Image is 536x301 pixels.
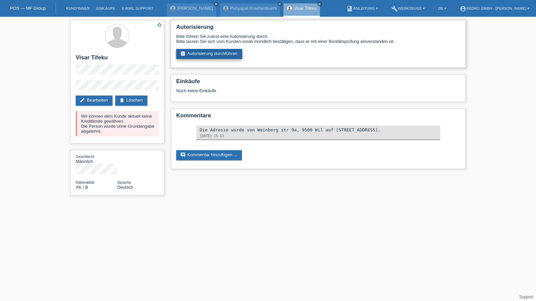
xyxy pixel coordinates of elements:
[176,34,460,44] div: Bitte führen Sie zuerst eine Autorisierung durch. Bitte lassen Sie sich vom Kunden vorab mündlich...
[317,2,322,6] a: close
[388,6,428,10] a: buildWerkzeuge ▾
[115,96,147,106] a: deleteLöschen
[63,6,93,10] a: Kund*innen
[200,127,437,132] div: Die Adresse wurde von Weinberg str 9a, 9500 Wil auf [STREET_ADDRESS].
[117,185,133,190] span: Deutsch
[460,5,466,12] i: account_circle
[76,96,113,106] a: editBearbeiten
[176,150,242,160] a: commentKommentar hinzufügen ...
[277,2,282,6] a: close
[76,154,117,164] div: Männlich
[318,2,321,6] i: close
[214,2,218,6] a: close
[76,155,94,159] span: Geschlecht
[176,78,460,88] h2: Einkäufe
[214,2,218,6] i: close
[176,49,242,59] a: assignment_turned_inAutorisierung durchführen
[119,98,125,103] i: delete
[76,185,88,190] span: Kosovo / B / 30.06.2022
[180,51,186,56] i: assignment_turned_in
[180,152,186,158] i: comment
[346,5,353,12] i: book
[176,112,460,122] h2: Kommentare
[76,180,94,184] span: Nationalität
[76,54,159,64] h2: Visar Tifeku
[156,22,162,29] a: star_border
[391,5,398,12] i: build
[294,6,317,11] a: Visar Tifeku
[176,24,460,34] h2: Autorisierung
[119,6,157,10] a: E-Mail Support
[80,98,85,103] i: edit
[343,6,381,10] a: bookAnleitung ▾
[156,22,162,28] i: star_border
[76,111,159,136] div: Wir können dem Kunde aktuell keine Kreditlimite gewähren. Die Person wurde ohne Grundangabe abgel...
[456,6,533,10] a: account_circleRedro GmbH - [PERSON_NAME] ▾
[200,134,437,138] div: [DATE] 15:13
[117,180,131,184] span: Sprache
[519,295,533,299] a: Support
[93,6,118,10] a: Einkäufe
[230,6,277,11] a: Punyapat Kraehenbuehl
[435,6,450,10] a: DE ▾
[177,6,213,11] a: [PERSON_NAME]
[10,6,46,11] a: POS — MF Group
[176,88,460,98] div: Noch keine Einkäufe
